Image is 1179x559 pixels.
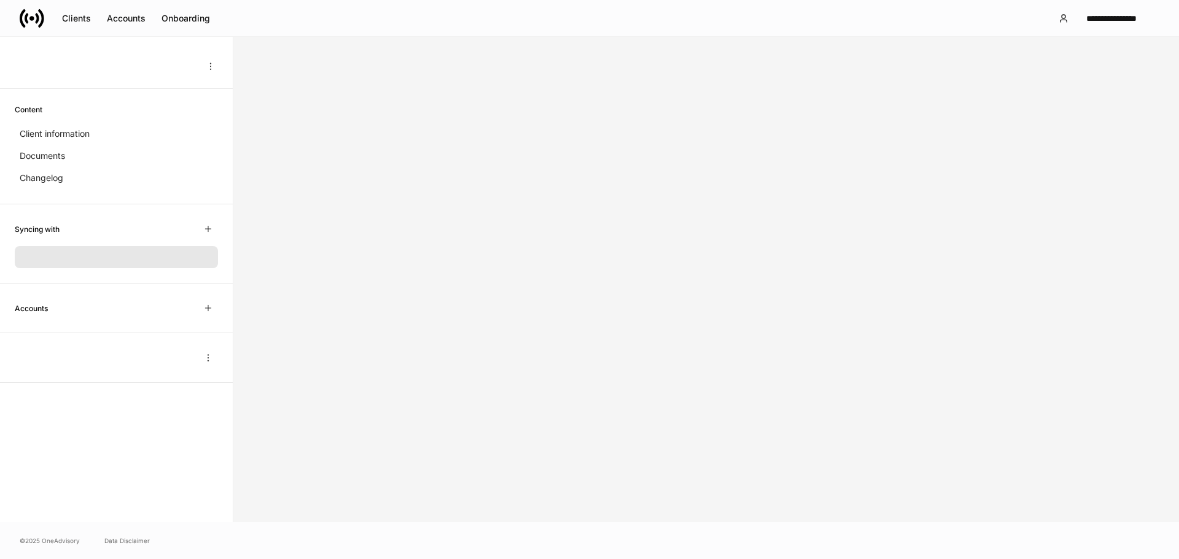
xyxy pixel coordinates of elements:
button: Onboarding [154,9,218,28]
button: Accounts [99,9,154,28]
p: Documents [20,150,65,162]
button: Clients [54,9,99,28]
h6: Content [15,104,42,115]
div: Accounts [107,12,146,25]
div: Onboarding [161,12,210,25]
p: Changelog [20,172,63,184]
a: Data Disclaimer [104,536,150,546]
a: Documents [15,145,218,167]
a: Client information [15,123,218,145]
p: Client information [20,128,90,140]
a: Changelog [15,167,218,189]
h6: Syncing with [15,223,60,235]
span: © 2025 OneAdvisory [20,536,80,546]
div: Clients [62,12,91,25]
h6: Accounts [15,303,48,314]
